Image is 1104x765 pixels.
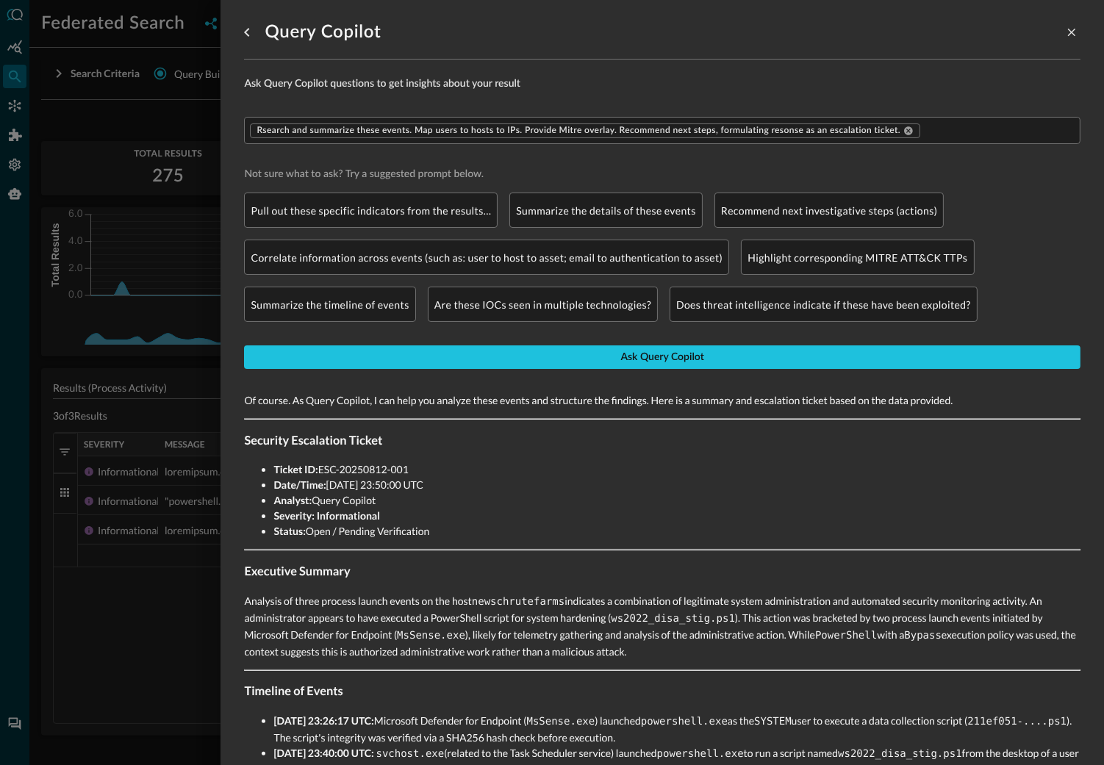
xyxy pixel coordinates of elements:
p: Summarize the timeline of events [251,297,409,312]
div: Pull out these specific indicators from the results… [244,193,498,228]
p: Analysis of three process launch events on the host indicates a combination of legitimate system ... [244,593,1080,659]
button: Ask Query Copilot [244,345,1080,369]
li: [DATE] 23:50:00 UTC [273,477,1080,492]
code: ws2022_disa_stig.ps1 [611,613,735,625]
h1: Query Copilot [265,21,381,44]
div: Does threat intelligence indicate if these have been exploited? [670,287,978,322]
code: MsSense.exe [397,630,465,642]
code: powershell.exe [641,716,728,728]
span: Ask Query Copilot questions to get insights about your result [244,77,1080,93]
p: Of course. As Query Copilot, I can help you analyze these events and structure the findings. Here... [244,392,1080,408]
li: ESC-20250812-001 [273,461,1080,477]
code: newschrutefarms [472,596,564,608]
div: Rsearch and summarize these events. Map users to hosts to IPs. Provide Mitre overlay. Recommend n... [250,123,920,138]
p: Summarize the details of these events [516,203,696,218]
code: MsSense.exe [527,716,595,728]
code: svchost.exe [376,748,445,760]
strong: Informational [317,509,380,522]
strong: Status: [273,525,305,537]
strong: Date/Time: [273,478,326,491]
li: Open / Pending Verification [273,523,1080,539]
code: Bypass [904,630,942,642]
p: Correlate information across events (such as: user to host to asset; email to authentication to a... [251,250,723,265]
p: Does threat intelligence indicate if these have been exploited? [676,297,971,312]
div: Are these IOCs seen in multiple technologies? [428,287,658,322]
div: Summarize the details of these events [509,193,703,228]
strong: Executive Summary [244,564,350,578]
div: Ask Query Copilot [620,348,703,367]
strong: Severity: [273,509,315,522]
li: Query Copilot [273,492,1080,508]
div: Recommend next investigative steps (actions) [714,193,945,228]
p: Recommend next investigative steps (actions) [721,203,938,218]
code: ws2022_disa_stig.ps1 [838,748,962,760]
div: Summarize the timeline of events [244,287,415,322]
code: 211ef051-....ps1 [967,716,1067,728]
span: Rsearch and summarize these events. Map users to hosts to IPs. Provide Mitre overlay. Recommend n... [257,125,900,137]
code: PowerShell [815,630,877,642]
code: powershell.exe [657,748,744,760]
div: Highlight corresponding MITRE ATT&CK TTPs [741,240,974,275]
button: go back [235,21,259,44]
p: Highlight corresponding MITRE ATT&CK TTPs [748,250,967,265]
span: Not sure what to ask? Try a suggested prompt below. [244,168,1080,181]
strong: [DATE] 23:40:00 UTC: [273,747,373,759]
p: Pull out these specific indicators from the results… [251,203,491,218]
strong: Analyst: [273,494,312,506]
strong: Ticket ID: [273,463,318,475]
button: close-drawer [1063,24,1080,41]
strong: Security Escalation Ticket [244,434,382,448]
li: Microsoft Defender for Endpoint ( ) launched as the user to execute a data collection script ( ).... [273,713,1080,745]
strong: [DATE] 23:26:17 UTC: [273,714,373,727]
code: SYSTEM [754,716,792,728]
p: Are these IOCs seen in multiple technologies? [434,297,651,312]
div: Correlate information across events (such as: user to host to asset; email to authentication to a... [244,240,729,275]
strong: Timeline of Events [244,684,343,698]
